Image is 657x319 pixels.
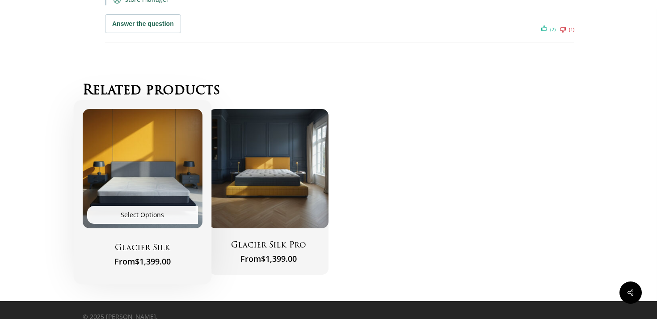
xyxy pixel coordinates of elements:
a: Glacier Silk Pro [220,241,317,249]
h2: Glacier Silk Pro [220,241,317,252]
span: From [94,255,191,266]
span: $ [261,253,265,264]
span: $ [135,256,139,267]
a: Glacier Silk [94,243,191,252]
span: (1) [569,27,574,32]
span: (2) [550,27,556,32]
h2: Glacier Silk [94,243,191,255]
bdi: 1,399.00 [135,256,171,267]
h2: Related products [83,82,574,100]
img: Glacier Silk [83,109,202,229]
a: Select options for “Glacier Silk” [87,206,198,224]
span: Select options [121,209,164,221]
img: Glacier Silk Pro [209,109,328,229]
button: Answer the question [105,14,181,33]
span: From [220,252,317,264]
bdi: 1,399.00 [261,253,297,264]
